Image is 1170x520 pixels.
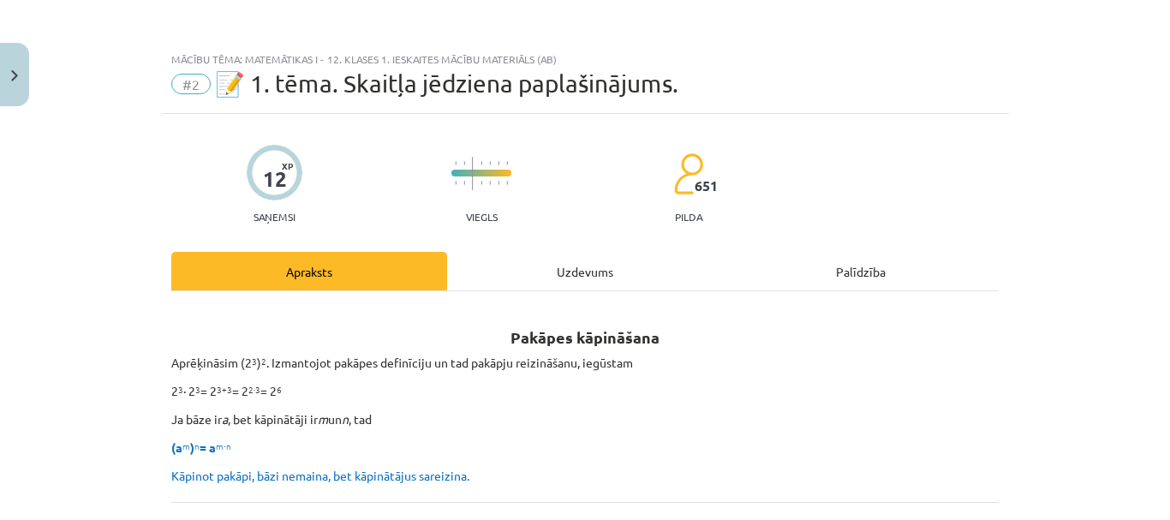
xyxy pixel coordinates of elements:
[171,74,211,94] span: #2
[481,181,482,185] img: icon-short-line-57e1e144782c952c97e751825c79c345078a6d821885a25fce030b3d8c18986b.svg
[252,355,257,368] sup: 3
[463,161,465,165] img: icon-short-line-57e1e144782c952c97e751825c79c345078a6d821885a25fce030b3d8c18986b.svg
[498,181,499,185] img: icon-short-line-57e1e144782c952c97e751825c79c345078a6d821885a25fce030b3d8c18986b.svg
[510,327,660,347] b: Pakāpes kāpināšana
[171,468,469,483] span: Kāpinot pakāpi, bāzi nemaina, bet kāpinātājus sareizina.
[463,181,465,185] img: icon-short-line-57e1e144782c952c97e751825c79c345078a6d821885a25fce030b3d8c18986b.svg
[217,383,232,396] sup: 3+3
[318,411,328,427] i: m
[466,211,498,223] p: Viegls
[506,161,508,165] img: icon-short-line-57e1e144782c952c97e751825c79c345078a6d821885a25fce030b3d8c18986b.svg
[261,355,266,368] sup: 2
[182,439,190,452] sup: m
[506,181,508,185] img: icon-short-line-57e1e144782c952c97e751825c79c345078a6d821885a25fce030b3d8c18986b.svg
[263,167,287,191] div: 12
[215,69,678,98] span: 📝 1. tēma. Skaitļa jēdziena paplašinājums.
[675,211,702,223] p: pilda
[695,178,718,194] span: 651
[489,181,491,185] img: icon-short-line-57e1e144782c952c97e751825c79c345078a6d821885a25fce030b3d8c18986b.svg
[194,439,200,452] sup: n
[723,252,999,290] div: Palīdzība
[216,439,231,452] sup: m⋅n
[222,411,228,427] i: a
[171,439,231,455] strong: (a ) = a
[489,161,491,165] img: icon-short-line-57e1e144782c952c97e751825c79c345078a6d821885a25fce030b3d8c18986b.svg
[171,53,999,65] div: Mācību tēma: Matemātikas i - 12. klases 1. ieskaites mācību materiāls (ab)
[342,411,349,427] i: n
[247,211,302,223] p: Saņemsi
[472,157,474,190] img: icon-long-line-d9ea69661e0d244f92f715978eff75569469978d946b2353a9bb055b3ed8787d.svg
[282,161,293,170] span: XP
[481,161,482,165] img: icon-short-line-57e1e144782c952c97e751825c79c345078a6d821885a25fce030b3d8c18986b.svg
[195,383,200,396] sup: 3
[248,383,260,396] sup: 2∙3
[171,382,999,400] p: 2 ∙ 2 = 2 = 2 = 2
[171,410,999,428] p: Ja bāze ir , bet kāpinātāji ir un , tad
[447,252,723,290] div: Uzdevums
[498,161,499,165] img: icon-short-line-57e1e144782c952c97e751825c79c345078a6d821885a25fce030b3d8c18986b.svg
[455,181,457,185] img: icon-short-line-57e1e144782c952c97e751825c79c345078a6d821885a25fce030b3d8c18986b.svg
[171,354,999,372] p: Aprēķināsim (2 ) . Izmantojot pakāpes definīciju un tad pakāpju reizināšanu, iegūstam
[171,252,447,290] div: Apraksts
[11,70,18,81] img: icon-close-lesson-0947bae3869378f0d4975bcd49f059093ad1ed9edebbc8119c70593378902aed.svg
[178,383,183,396] sup: 3
[277,383,282,396] sup: 6
[673,152,703,195] img: students-c634bb4e5e11cddfef0936a35e636f08e4e9abd3cc4e673bd6f9a4125e45ecb1.svg
[455,161,457,165] img: icon-short-line-57e1e144782c952c97e751825c79c345078a6d821885a25fce030b3d8c18986b.svg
